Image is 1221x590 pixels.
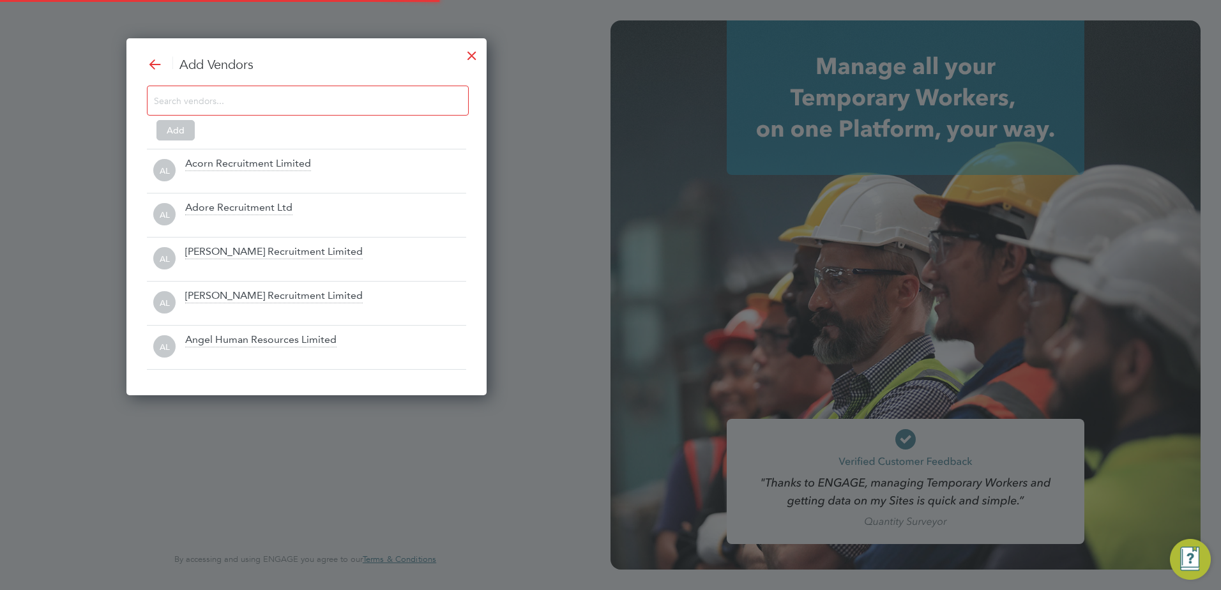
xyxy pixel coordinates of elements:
[185,157,311,171] div: Acorn Recruitment Limited
[153,160,176,182] span: AL
[1170,539,1211,580] button: Engage Resource Center
[153,292,176,314] span: AL
[153,248,176,270] span: AL
[156,120,195,140] button: Add
[185,289,363,303] div: [PERSON_NAME] Recruitment Limited
[185,201,292,215] div: Adore Recruitment Ltd
[147,56,466,73] h3: Add Vendors
[185,333,337,347] div: Angel Human Resources Limited
[153,204,176,226] span: AL
[154,92,441,109] input: Search vendors...
[185,245,363,259] div: [PERSON_NAME] Recruitment Limited
[153,336,176,358] span: AL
